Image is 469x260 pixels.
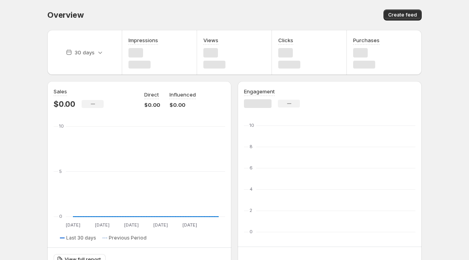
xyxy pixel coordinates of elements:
text: [DATE] [124,222,139,228]
p: Direct [144,91,159,98]
h3: Purchases [353,36,380,44]
p: $0.00 [144,101,160,109]
text: [DATE] [95,222,110,228]
h3: Impressions [128,36,158,44]
p: $0.00 [169,101,196,109]
h3: Engagement [244,87,275,95]
text: 10 [249,123,254,128]
text: [DATE] [153,222,168,228]
button: Create feed [383,9,422,20]
text: 10 [59,123,64,129]
span: Overview [47,10,84,20]
text: [DATE] [182,222,197,228]
p: $0.00 [54,99,75,109]
p: 30 days [74,48,95,56]
text: 5 [59,169,62,174]
h3: Sales [54,87,67,95]
text: 2 [249,208,252,213]
span: Previous Period [109,235,147,241]
h3: Clicks [278,36,293,44]
text: 6 [249,165,253,171]
p: Influenced [169,91,196,98]
text: 4 [249,186,253,192]
span: Create feed [388,12,417,18]
span: Last 30 days [66,235,96,241]
text: 8 [249,144,253,149]
h3: Views [203,36,218,44]
text: 0 [249,229,253,234]
text: 0 [59,214,62,219]
text: [DATE] [66,222,80,228]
